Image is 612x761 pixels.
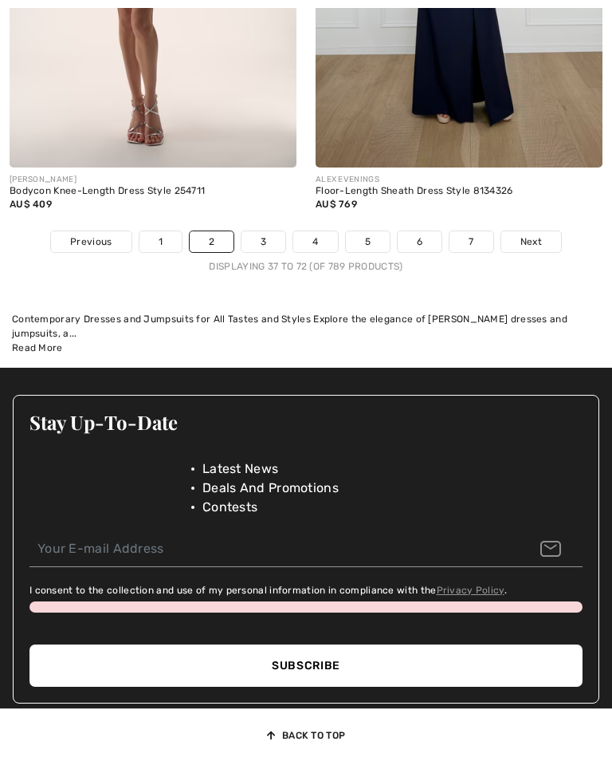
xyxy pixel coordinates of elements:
div: Floor-Length Sheath Dress Style 8134326 [316,186,602,197]
a: 1 [139,231,182,252]
span: Deals And Promotions [202,479,339,498]
span: Next [520,235,542,249]
a: 7 [449,231,492,252]
a: 3 [241,231,285,252]
span: AU$ 769 [316,199,357,210]
button: Subscribe [29,645,583,687]
span: Contests [202,498,257,517]
div: Bodycon Knee-Length Dress Style 254711 [10,186,296,197]
div: ALEX EVENINGS [316,174,602,186]
span: Read More [12,342,63,353]
input: Your E-mail Address [29,531,583,567]
a: 5 [346,231,390,252]
a: Privacy Policy [437,585,504,596]
h3: Stay Up-To-Date [29,412,583,432]
a: 6 [398,231,441,252]
a: 2 [190,231,233,252]
div: [PERSON_NAME] [10,174,296,186]
a: Next [501,231,561,252]
a: Previous [51,231,131,252]
div: Contemporary Dresses and Jumpsuits for All Tastes and Styles Explore the elegance of [PERSON_NAME... [12,312,600,341]
span: Latest News [202,459,278,479]
span: Previous [70,235,112,249]
span: AU$ 409 [10,199,52,210]
label: I consent to the collection and use of my personal information in compliance with the . [29,583,507,597]
a: 4 [293,231,337,252]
